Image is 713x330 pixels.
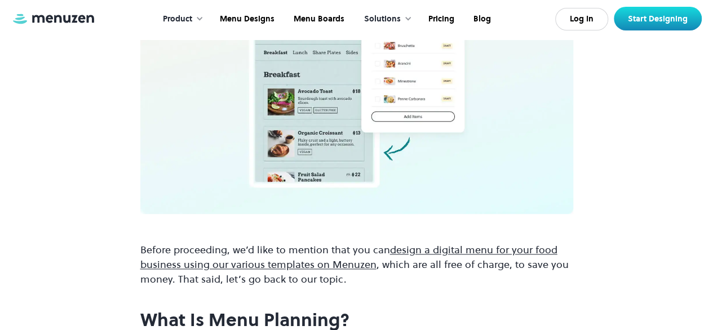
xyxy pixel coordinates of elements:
a: design a digital menu for your food business using our various templates on Menuzen [140,243,557,271]
p: Before proceeding, we’d like to mention that you can , which are all free of charge, to save you ... [140,243,573,287]
div: Solutions [353,2,418,37]
a: Menu Boards [283,2,353,37]
a: Blog [463,2,499,37]
div: Solutions [364,13,401,25]
p: ‍ [140,219,573,234]
a: Log In [555,8,608,30]
div: Product [152,2,209,37]
a: Menu Designs [209,2,283,37]
a: Start Designing [614,7,702,30]
a: Pricing [418,2,463,37]
div: Product [163,13,192,25]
